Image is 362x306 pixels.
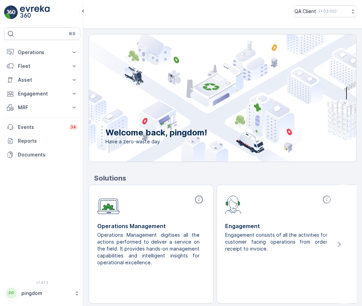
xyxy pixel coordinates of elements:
[4,120,80,134] a: Events34
[58,34,356,162] img: city illustration
[105,127,207,138] p: Welcome back, pingdom!
[21,290,71,297] p: pingdom
[18,63,67,70] p: Fleet
[4,45,80,59] button: Operations
[4,59,80,73] button: Fleet
[4,134,80,148] a: Reports
[94,173,356,183] p: Solutions
[4,101,80,114] button: MRF
[18,90,67,97] p: Engagement
[105,138,207,145] span: Have a zero-waste day
[225,222,333,230] p: Engagement
[20,6,50,19] img: logo_light-DOdMpM7g.png
[4,148,80,162] a: Documents
[225,195,241,214] img: module-icon
[18,151,78,158] p: Documents
[4,286,80,300] button: PPpingdom
[319,9,336,14] p: ( +03:00 )
[18,49,67,56] p: Operations
[69,31,76,37] p: ⌘B
[4,6,18,19] img: logo
[18,124,65,131] p: Events
[97,222,205,230] p: Operations Management
[97,232,200,266] p: Operations Management digitises all the actions performed to deliver a service on the field. It p...
[4,280,80,285] span: v 1.47.3
[225,232,328,252] p: Engagement consists of all the activities for customer facing operations from order receipt to in...
[4,73,80,87] button: Asset
[6,288,17,299] div: PP
[97,195,120,214] img: module-icon
[70,124,76,130] p: 34
[294,8,316,15] p: QA Client
[18,104,67,111] p: MRF
[18,137,78,144] p: Reports
[18,76,67,83] p: Asset
[4,87,80,101] button: Engagement
[294,6,356,17] button: QA Client(+03:00)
